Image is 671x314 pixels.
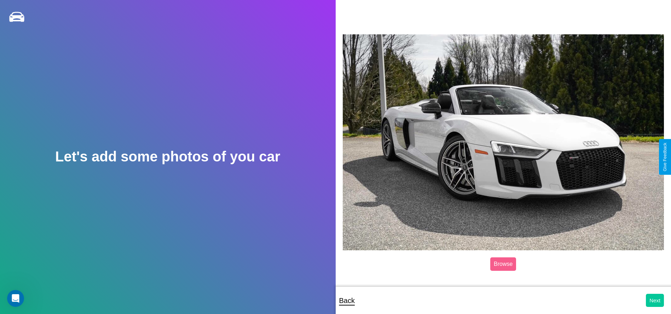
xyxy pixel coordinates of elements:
img: posted [343,34,664,250]
iframe: Intercom live chat [7,290,24,307]
h2: Let's add some photos of you car [55,149,280,165]
p: Back [339,294,355,307]
label: Browse [490,257,516,271]
button: Next [646,294,664,307]
div: Give Feedback [663,143,667,171]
